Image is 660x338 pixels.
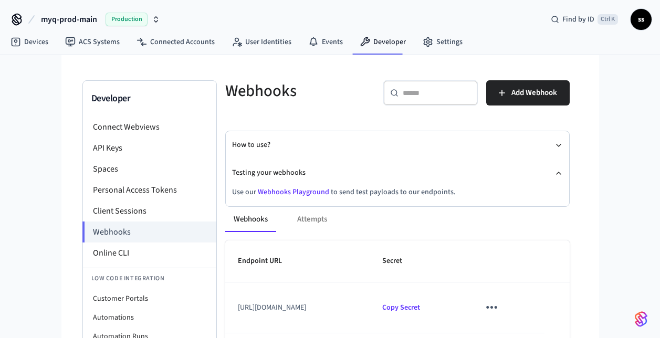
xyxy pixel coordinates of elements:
span: Endpoint URL [238,253,296,269]
h5: Webhooks [225,80,371,102]
a: Developer [351,33,414,51]
span: myq-prod-main [41,13,97,26]
div: Find by IDCtrl K [542,10,626,29]
span: Find by ID [562,14,594,25]
button: ss [631,9,652,30]
div: Testing your webhooks [232,187,563,206]
a: User Identities [223,33,300,51]
li: Online CLI [83,242,216,263]
span: ss [632,10,651,29]
a: ACS Systems [57,33,128,51]
div: ant example [225,207,570,232]
span: Add Webhook [511,86,557,100]
button: Testing your webhooks [232,159,563,187]
button: Add Webhook [486,80,570,105]
li: Personal Access Tokens [83,179,216,200]
li: Low Code Integration [83,268,216,289]
li: API Keys [83,138,216,159]
a: Connected Accounts [128,33,223,51]
li: Webhooks [82,221,216,242]
a: Devices [2,33,57,51]
span: Copied! [382,302,420,313]
li: Connect Webviews [83,117,216,138]
a: Settings [414,33,471,51]
span: Production [106,13,148,26]
button: Webhooks [225,207,276,232]
span: Ctrl K [598,14,618,25]
li: Client Sessions [83,200,216,221]
span: Secret [382,253,416,269]
img: SeamLogoGradient.69752ec5.svg [635,311,647,328]
p: Use our to send test payloads to our endpoints. [232,187,563,198]
a: Webhooks Playground [258,187,329,197]
li: Spaces [83,159,216,179]
button: How to use? [232,131,563,159]
a: Events [300,33,351,51]
li: Automations [83,308,216,327]
td: [URL][DOMAIN_NAME] [225,282,370,333]
li: Customer Portals [83,289,216,308]
h3: Developer [91,91,208,106]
